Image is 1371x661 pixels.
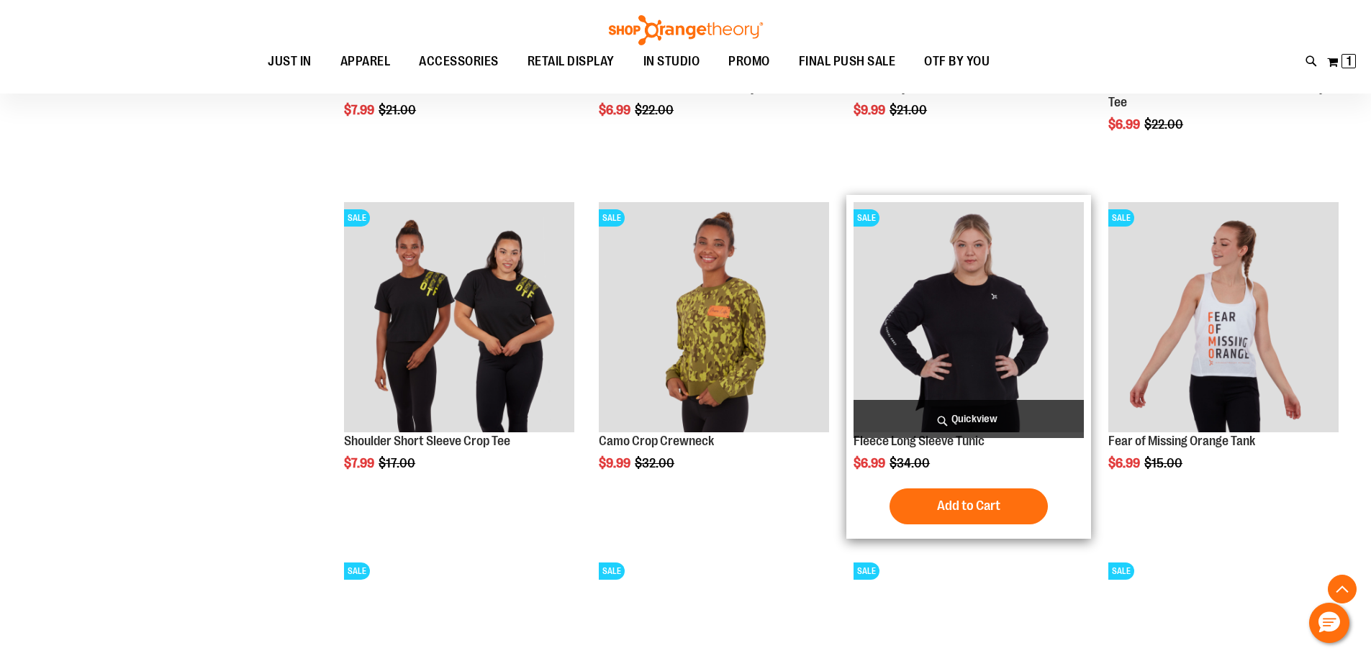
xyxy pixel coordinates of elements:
span: $22.00 [635,103,676,117]
span: SALE [854,209,879,227]
a: Product image for Camo Crop CrewneckSALE [599,202,829,434]
span: $9.99 [854,103,887,117]
a: PROMO [714,45,784,78]
span: $21.00 [890,103,929,117]
span: IN STUDIO [643,45,700,78]
button: Add to Cart [890,488,1048,524]
span: SALE [1108,209,1134,227]
a: FINAL PUSH SALE [784,45,910,78]
img: Product image for Fear of Missing Orange Tank [1108,202,1339,432]
img: Product image for Fleece Long Sleeve Tunic [854,202,1084,432]
a: Quickview [854,400,1084,438]
span: $15.00 [1144,456,1185,470]
span: SALE [599,562,625,580]
button: Hello, have a question? Let’s chat. [1309,603,1349,643]
span: $9.99 [599,456,633,470]
span: $21.00 [379,103,418,117]
button: Back To Top [1328,575,1357,603]
span: PROMO [728,45,770,78]
a: ACCESSORIES [404,45,513,78]
img: Shop Orangetheory [607,15,765,45]
span: $6.99 [854,456,887,470]
span: SALE [854,562,879,580]
a: Burnout Muscle Tank [344,81,453,95]
span: FINAL PUSH SALE [799,45,896,78]
span: SALE [599,209,625,227]
span: $34.00 [890,456,932,470]
a: Unisex World Tour Short Sleeve Recovery Tee [1108,81,1325,109]
span: $22.00 [1144,117,1185,132]
span: SALE [344,209,370,227]
span: $6.99 [599,103,633,117]
a: Fear of Missing Orange Tank [1108,434,1255,448]
span: RETAIL DISPLAY [528,45,615,78]
a: Shoulder Short Sleeve Crop Tee [344,434,510,448]
span: $7.99 [344,103,376,117]
span: $7.99 [344,456,376,470]
a: Product image for Fear of Missing Orange TankSALE [1108,202,1339,434]
div: product [592,195,836,507]
a: RETAIL DISPLAY [513,45,629,78]
span: $6.99 [1108,456,1142,470]
a: IN STUDIO [629,45,715,78]
span: Add to Cart [937,498,1000,514]
a: Push Boxy Tank [854,81,934,95]
a: Product image for Fleece Long Sleeve TunicSALE [854,202,1084,434]
span: JUST IN [268,45,312,78]
img: Product image for Camo Crop Crewneck [599,202,829,432]
span: SALE [344,562,370,580]
span: SALE [1108,562,1134,580]
span: 1 [1347,54,1352,68]
a: Camo Crop Crewneck [599,434,714,448]
span: $32.00 [635,456,677,470]
a: Unisex Short Sleeve Recovery Tee [599,81,777,95]
a: JUST IN [253,45,326,78]
div: product [846,195,1091,539]
span: $17.00 [379,456,417,470]
a: Fleece Long Sleeve Tunic [854,434,985,448]
span: ACCESSORIES [419,45,499,78]
div: product [1101,195,1346,507]
a: OTF BY YOU [910,45,1004,78]
span: $6.99 [1108,117,1142,132]
div: product [337,195,582,507]
img: Product image for Shoulder Short Sleeve Crop Tee [344,202,574,432]
a: APPAREL [326,45,405,78]
span: APPAREL [340,45,391,78]
span: OTF BY YOU [924,45,990,78]
a: Product image for Shoulder Short Sleeve Crop TeeSALE [344,202,574,434]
